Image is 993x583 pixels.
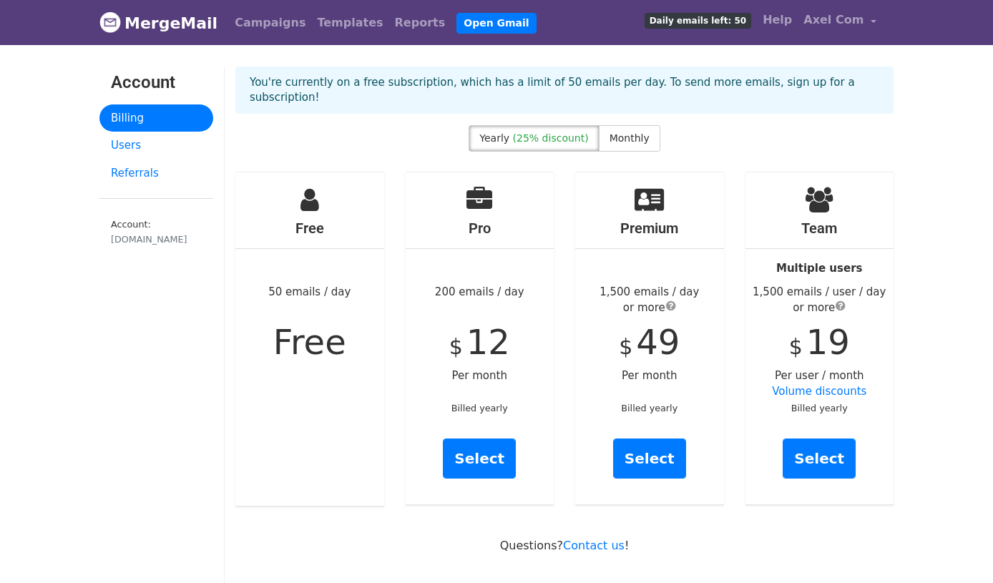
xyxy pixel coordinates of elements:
div: 1,500 emails / day or more [575,284,724,316]
a: Templates [311,9,388,37]
a: Select [613,439,686,479]
span: Monthly [610,132,650,144]
span: Yearly [479,132,509,144]
span: $ [449,334,463,359]
h3: Account [111,72,202,93]
span: (25% discount) [513,132,589,144]
span: $ [789,334,803,359]
a: Axel Com [798,6,882,39]
a: Select [783,439,856,479]
h4: Premium [575,220,724,237]
small: Account: [111,219,202,246]
div: Per user / month [745,172,894,504]
h4: Pro [406,220,554,237]
a: Campaigns [229,9,311,37]
span: 12 [466,322,510,362]
a: Reports [389,9,451,37]
a: Users [99,132,213,160]
div: 50 emails / day [235,172,384,506]
a: Referrals [99,160,213,187]
h4: Team [745,220,894,237]
div: 1,500 emails / user / day or more [745,284,894,316]
span: Daily emails left: 50 [645,13,751,29]
small: Billed yearly [451,403,508,413]
small: Billed yearly [791,403,848,413]
a: Help [757,6,798,34]
span: 49 [636,322,680,362]
a: Daily emails left: 50 [639,6,757,34]
span: Axel Com [803,11,864,29]
div: 200 emails / day Per month [406,172,554,504]
span: Free [273,322,346,362]
a: Open Gmail [456,13,536,34]
img: MergeMail logo [99,11,121,33]
div: [DOMAIN_NAME] [111,232,202,246]
small: Billed yearly [621,403,678,413]
a: Billing [99,104,213,132]
a: Volume discounts [772,385,866,398]
div: Per month [575,172,724,504]
a: Contact us [563,539,625,552]
p: You're currently on a free subscription, which has a limit of 50 emails per day. To send more ema... [250,75,879,105]
strong: Multiple users [776,262,862,275]
a: Select [443,439,516,479]
span: 19 [806,322,850,362]
a: MergeMail [99,8,217,38]
span: $ [619,334,632,359]
h4: Free [235,220,384,237]
p: Questions? ! [235,538,894,553]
